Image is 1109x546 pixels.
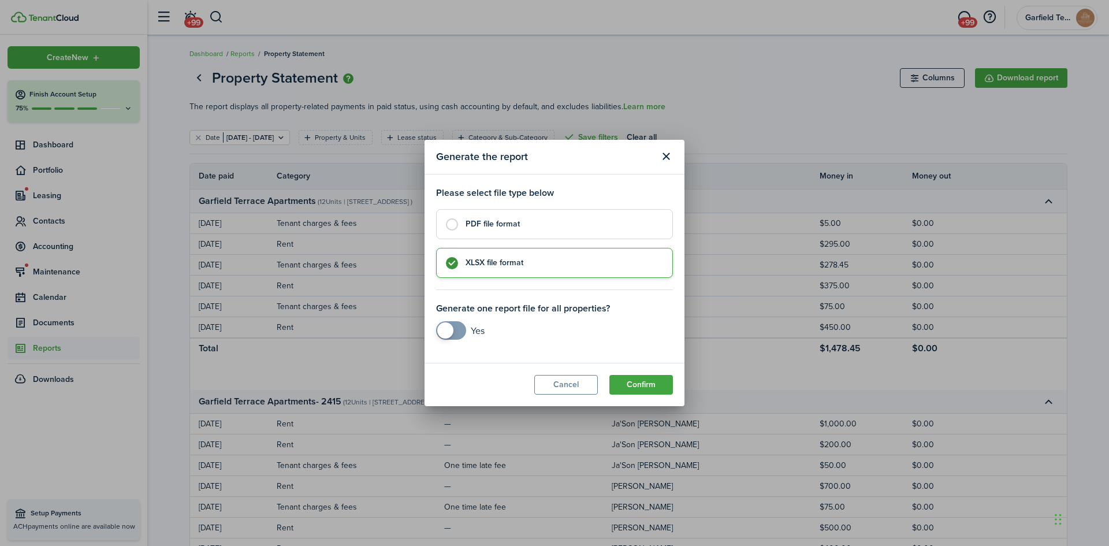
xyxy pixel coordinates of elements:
button: Cancel [534,375,598,395]
button: Confirm [609,375,673,395]
control-radio-card-title: PDF file format [466,218,661,230]
modal-title: Generate the report [436,146,653,168]
p: Generate one report file for all properties? [436,302,673,315]
p: Please select file type below [436,186,673,200]
iframe: Chat Widget [1051,491,1109,546]
div: Drag [1055,502,1062,537]
control-radio-card-title: XLSX file format [466,257,661,269]
button: Close modal [656,147,676,166]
